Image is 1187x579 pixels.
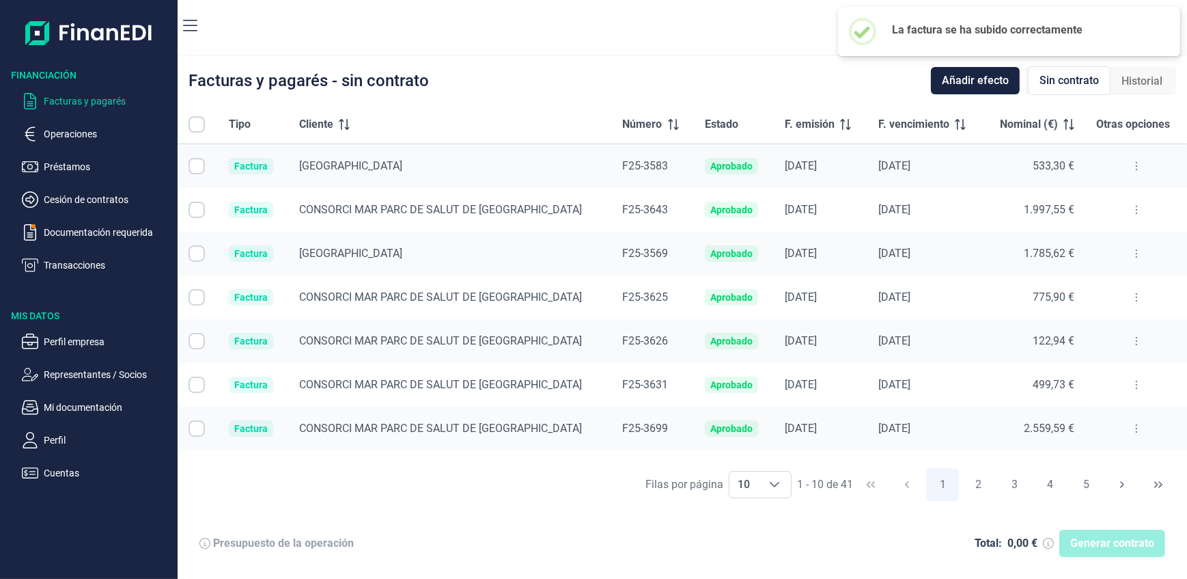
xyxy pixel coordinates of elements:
div: Row Selected null [188,289,205,306]
div: Factura [234,204,268,215]
div: Aprobado [710,204,753,215]
div: [DATE] [878,247,973,260]
div: [DATE] [878,422,973,435]
div: Aprobado [710,336,753,347]
span: Cliente [299,116,333,133]
span: CONSORCI MAR PARC DE SALUT DE [GEOGRAPHIC_DATA] [299,291,582,304]
span: CONSORCI MAR PARC DE SALUT DE [GEOGRAPHIC_DATA] [299,203,582,216]
button: Page 2 [962,468,995,501]
span: Número [623,116,662,133]
button: First Page [854,468,887,501]
span: F25-3583 [623,159,669,172]
span: 1 - 10 de 41 [797,479,853,490]
img: Logo de aplicación [25,11,153,55]
span: Añadir efecto [942,72,1009,89]
span: F25-3626 [623,334,669,347]
div: Historial [1111,68,1173,95]
div: Presupuesto de la operación [213,537,354,550]
div: Row Selected null [188,245,205,262]
span: Tipo [229,116,251,133]
div: Factura [234,161,268,172]
span: F25-3569 [623,247,669,260]
button: Last Page [1142,468,1175,501]
div: Total: [975,537,1002,550]
span: CONSORCI MAR PARC DE SALUT DE [GEOGRAPHIC_DATA] [299,378,582,391]
div: [DATE] [878,159,973,173]
span: CONSORCI MAR PARC DE SALUT DE [GEOGRAPHIC_DATA] [299,422,582,435]
span: 1.997,55 € [1024,203,1074,216]
button: Page 5 [1070,468,1103,501]
button: Transacciones [22,257,172,273]
span: 10 [729,472,758,498]
p: Perfil empresa [44,334,172,350]
p: Facturas y pagarés [44,93,172,109]
div: Factura [234,379,268,390]
div: [DATE] [785,159,856,173]
div: [DATE] [878,203,973,217]
button: Añadir efecto [931,67,1020,94]
div: [DATE] [878,378,973,392]
span: Otras opciones [1096,116,1170,133]
p: Cuentas [44,465,172,481]
button: Page 3 [998,468,1031,501]
button: Page 4 [1034,468,1067,501]
div: Filas por página [645,476,723,493]
button: Perfil empresa [22,334,172,350]
span: 1.785,62 € [1024,247,1074,260]
p: Representantes / Socios [44,366,172,383]
div: [DATE] [785,291,856,304]
span: Historial [1121,73,1162,90]
button: Préstamos [22,159,172,175]
p: Cesión de contratos [44,191,172,208]
button: Operaciones [22,126,172,142]
div: [DATE] [785,422,856,435]
span: Estado [705,116,738,133]
div: Aprobado [710,248,753,259]
span: 775,90 € [1033,291,1074,304]
span: Nominal (€) [1000,116,1058,133]
div: [DATE] [785,378,856,392]
div: Factura [234,248,268,259]
button: Previous Page [891,468,923,501]
div: Sin contrato [1028,66,1111,95]
button: Page 1 [926,468,959,501]
div: [DATE] [785,334,856,348]
div: Factura [234,336,268,347]
div: Choose [758,472,791,498]
span: F25-3625 [623,291,669,304]
span: F25-3631 [623,378,669,391]
button: Representantes / Socios [22,366,172,383]
span: 2.559,59 € [1024,422,1074,435]
div: Aprobado [710,379,753,390]
span: F. vencimiento [878,116,949,133]
p: Transacciones [44,257,172,273]
span: F. emisión [785,116,835,133]
button: Documentación requerida [22,224,172,241]
div: [DATE] [878,291,973,304]
div: Aprobado [710,161,753,172]
div: Facturas y pagarés - sin contrato [188,72,429,89]
div: [DATE] [785,247,856,260]
div: [DATE] [878,334,973,348]
div: Row Selected null [188,420,205,437]
span: 533,30 € [1033,159,1074,172]
p: Documentación requerida [44,224,172,241]
button: Cuentas [22,465,172,481]
div: Factura [234,292,268,303]
div: All items unselected [188,116,205,133]
div: 0,00 € [1007,537,1037,550]
h2: La factura se ha subido correctamente [893,23,1158,36]
p: Préstamos [44,159,172,175]
button: Perfil [22,432,172,448]
span: 122,94 € [1033,334,1074,347]
span: [GEOGRAPHIC_DATA] [299,159,402,172]
span: F25-3699 [623,422,669,435]
div: Row Selected null [188,202,205,218]
div: Aprobado [710,423,753,434]
div: Row Selected null [188,377,205,393]
p: Perfil [44,432,172,448]
span: F25-3643 [623,203,669,216]
span: CONSORCI MAR PARC DE SALUT DE [GEOGRAPHIC_DATA] [299,334,582,347]
div: Row Selected null [188,333,205,349]
button: Next Page [1106,468,1139,501]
